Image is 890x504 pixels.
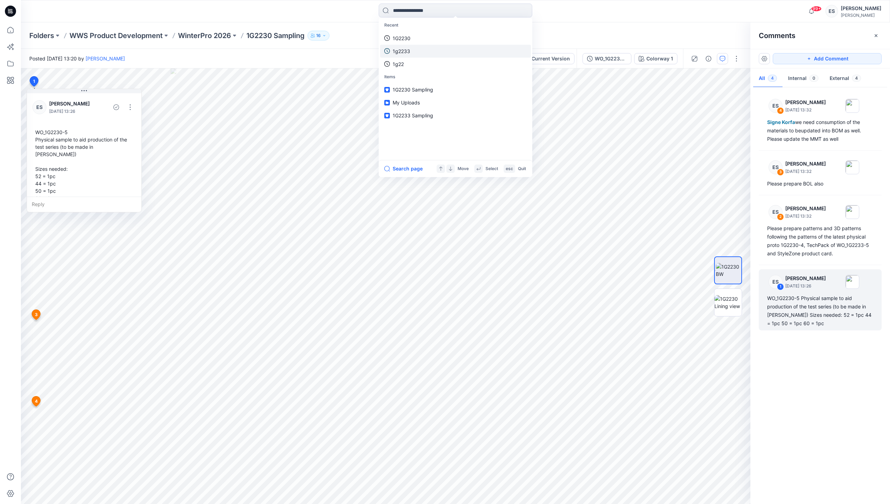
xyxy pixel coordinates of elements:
[767,224,873,258] div: Please prepare patterns and 3D patterns following the patterns of the latest physical proto 1G223...
[49,108,95,115] p: [DATE] 13:26
[769,99,783,113] div: ES
[785,160,826,168] p: [PERSON_NAME]
[393,87,433,93] span: 1G2230 Sampling
[86,56,125,61] a: [PERSON_NAME]
[769,275,783,289] div: ES
[753,70,783,88] button: All
[768,75,777,82] span: 4
[783,70,824,88] button: Internal
[506,165,513,173] p: esc
[246,31,305,41] p: 1G2230 Sampling
[785,213,826,220] p: [DATE] 13:32
[380,45,531,58] a: 1g2233
[785,168,826,175] p: [DATE] 13:32
[825,5,838,17] div: ES
[35,398,38,404] span: 4
[178,31,231,41] a: WinterPro 2026
[767,180,873,188] div: Please prepare BOL also
[380,32,531,45] a: 1G2230
[769,160,783,174] div: ES
[35,312,38,318] span: 3
[29,31,54,41] a: Folders
[634,53,677,64] button: Colorway 1
[49,100,95,108] p: [PERSON_NAME]
[458,165,469,173] p: Move
[384,165,423,173] button: Search page
[785,107,826,114] p: [DATE] 13:32
[27,197,141,212] div: Reply
[714,295,742,310] img: 1G2230 Lining view
[32,100,46,114] div: ES
[380,83,531,96] a: 1G2230 Sampling
[595,55,627,63] div: WO_1G2230-5
[32,126,136,205] div: WO_1G2230-5 Physical sample to aid production of the test series (to be made in [PERSON_NAME]) Si...
[583,53,631,64] button: WO_1G2230-5
[785,283,826,290] p: [DATE] 13:26
[841,13,881,18] div: [PERSON_NAME]
[393,100,420,105] span: My Uploads
[502,53,574,64] button: Back to Current Version
[307,31,329,41] button: 16
[393,35,410,42] p: 1G2230
[380,71,531,83] p: Items
[785,98,826,107] p: [PERSON_NAME]
[769,205,783,219] div: ES
[767,118,873,143] div: we need consumption of the materials to beupdated into BOM as well. Please update the MMT as well
[380,19,531,32] p: Recent
[646,55,673,63] div: Colorway 1
[809,75,818,82] span: 0
[518,165,526,173] p: Quit
[785,274,826,283] p: [PERSON_NAME]
[393,60,404,68] p: 1g22
[811,6,822,12] span: 99+
[716,263,741,278] img: 1G2230BW
[703,53,714,64] button: Details
[767,119,795,125] span: Signe Korfa
[852,75,861,82] span: 4
[777,107,784,114] div: 4
[824,70,867,88] button: External
[773,53,882,64] button: Add Comment
[380,96,531,109] a: My Uploads
[485,165,498,173] p: Select
[380,109,531,122] a: 1G2233 Sampling
[393,48,410,55] p: 1g2233
[759,31,795,40] h2: Comments
[29,55,125,62] span: Posted [DATE] 13:20 by
[69,31,163,41] a: WWS Product Development
[785,204,826,213] p: [PERSON_NAME]
[316,32,321,39] p: 16
[777,283,784,290] div: 1
[777,169,784,176] div: 3
[841,4,881,13] div: [PERSON_NAME]
[777,213,784,220] div: 2
[380,58,531,71] a: 1g22
[33,78,35,85] span: 1
[767,294,873,328] div: WO_1G2230-5 Physical sample to aid production of the test series (to be made in [PERSON_NAME]) Si...
[393,112,433,118] span: 1G2233 Sampling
